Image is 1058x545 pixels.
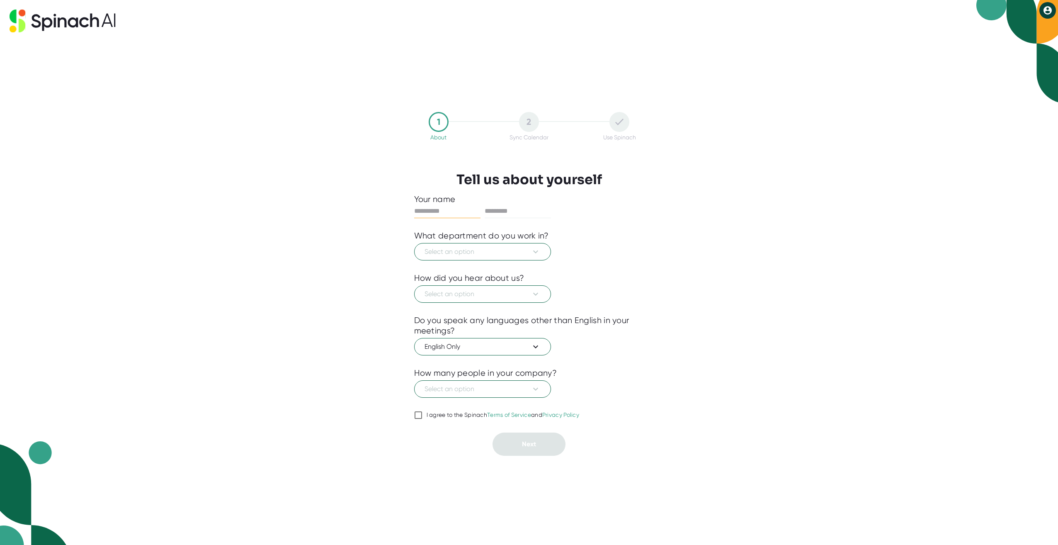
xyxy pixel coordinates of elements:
button: English Only [414,338,551,355]
div: 2 [519,112,539,132]
div: How many people in your company? [414,368,557,378]
div: I agree to the Spinach and [427,411,580,419]
div: Your name [414,194,644,204]
div: How did you hear about us? [414,273,524,283]
span: Select an option [425,289,541,299]
a: Privacy Policy [542,411,579,418]
span: English Only [425,342,541,352]
button: Next [493,433,565,456]
h3: Tell us about yourself [456,172,602,187]
div: Sync Calendar [510,134,548,141]
button: Select an option [414,243,551,260]
span: Next [522,440,536,448]
span: Select an option [425,384,541,394]
div: Use Spinach [603,134,636,141]
a: Terms of Service [487,411,531,418]
button: Select an option [414,285,551,303]
button: Select an option [414,380,551,398]
span: Select an option [425,247,541,257]
div: Do you speak any languages other than English in your meetings? [414,315,644,336]
div: What department do you work in? [414,231,549,241]
div: 1 [429,112,449,132]
div: About [430,134,446,141]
